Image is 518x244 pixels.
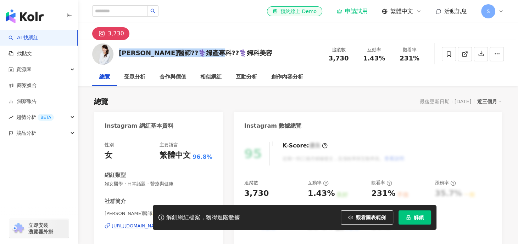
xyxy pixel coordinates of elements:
img: chrome extension [11,223,25,234]
div: 繁體中文 [160,150,191,161]
button: 觀看圖表範例 [341,210,393,225]
span: 競品分析 [16,125,36,141]
div: Instagram 網紅基本資料 [105,122,173,130]
div: [PERSON_NAME]醫師??‍⚕️婦產專科??‍⚕️婦科美容 [119,48,272,57]
div: 近三個月 [477,97,502,106]
span: 婦女醫學 · 日常話題 · 醫療與健康 [105,181,212,187]
span: 1.43% [363,55,385,62]
span: 3,730 [329,54,349,62]
span: 趨勢分析 [16,109,54,125]
button: 3,730 [92,27,129,40]
div: BETA [38,114,54,121]
span: 立即安裝 瀏覽器外掛 [28,222,53,235]
span: rise [9,115,13,120]
span: S [487,7,490,15]
div: 受眾分析 [124,73,145,81]
span: 96.8% [193,153,212,161]
div: 觀看率 [396,46,423,53]
div: 女 [105,150,112,161]
div: 互動率 [361,46,388,53]
span: 活動訊息 [444,8,467,14]
div: 總覽 [99,73,110,81]
div: 總覽 [94,97,108,106]
a: searchAI 找網紅 [9,34,38,41]
span: lock [406,215,411,220]
span: 資源庫 [16,62,31,77]
div: 互動率 [308,180,329,186]
div: 觀看率 [371,180,392,186]
div: K-Score : [283,142,328,150]
span: 繁體中文 [390,7,413,15]
div: 社群簡介 [105,198,126,205]
div: 1.43% [308,188,335,199]
a: 找貼文 [9,50,32,57]
div: 漲粉率 [435,180,456,186]
div: Instagram 數據總覽 [244,122,302,130]
div: 主要語言 [160,142,178,148]
a: 洞察報告 [9,98,37,105]
a: 預約線上 Demo [267,6,322,16]
div: 追蹤數 [244,180,258,186]
a: 商案媒合 [9,82,37,89]
span: 231% [400,55,419,62]
div: 3,730 [108,29,124,39]
div: 互動分析 [236,73,257,81]
a: 申請試用 [336,8,368,15]
img: KOL Avatar [92,43,113,65]
img: logo [6,9,44,23]
div: 最後更新日期：[DATE] [420,99,471,104]
div: 追蹤數 [325,46,352,53]
div: 解鎖網紅檔案，獲得進階數據 [166,214,240,221]
div: 合作與價值 [160,73,186,81]
div: 相似網紅 [200,73,222,81]
button: 解鎖 [399,210,431,225]
div: 網紅類型 [105,172,126,179]
a: chrome extension立即安裝 瀏覽器外掛 [9,219,69,238]
div: 231% [371,188,395,199]
span: 解鎖 [414,215,424,220]
div: 預約線上 Demo [273,8,317,15]
span: 觀看圖表範例 [356,215,386,220]
div: 性別 [105,142,114,148]
div: 3,730 [244,188,269,199]
span: search [150,8,155,13]
div: 創作內容分析 [271,73,303,81]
